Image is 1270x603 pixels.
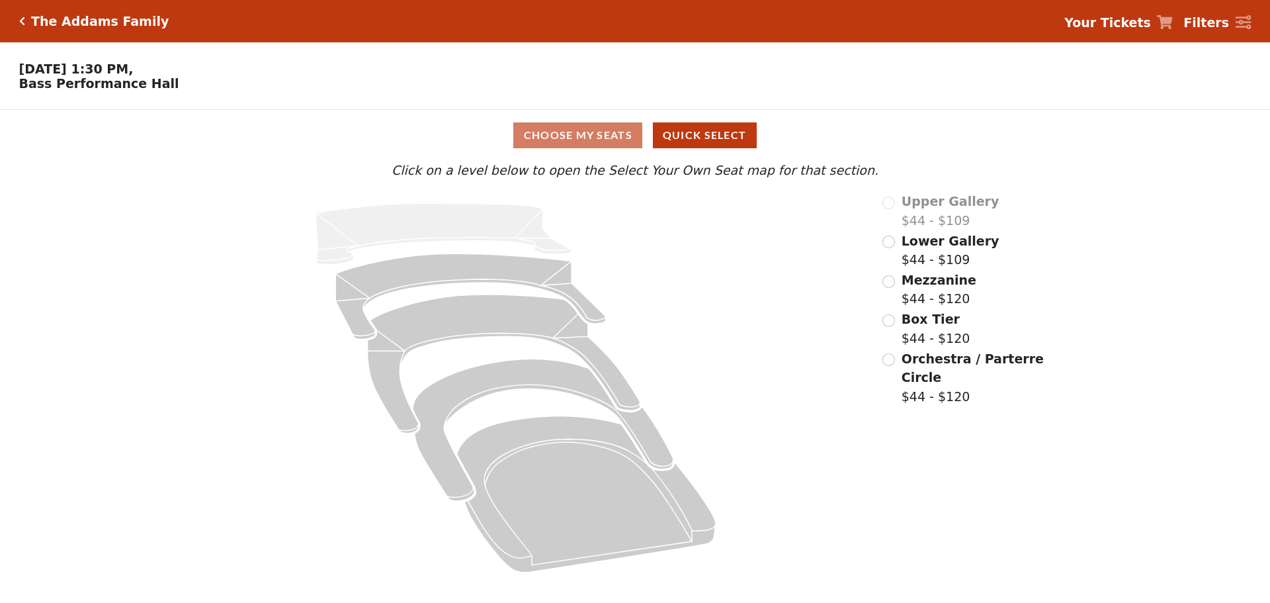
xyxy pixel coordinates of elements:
[902,271,976,308] label: $44 - $120
[902,351,1044,385] span: Orchestra / Parterre Circle
[1183,15,1229,30] strong: Filters
[168,161,1102,180] p: Click on a level below to open the Select Your Own Seat map for that section.
[653,122,757,148] button: Quick Select
[902,232,999,269] label: $44 - $109
[1064,13,1173,32] a: Your Tickets
[902,234,999,248] span: Lower Gallery
[1064,15,1151,30] strong: Your Tickets
[902,273,976,287] span: Mezzanine
[902,349,1046,406] label: $44 - $120
[31,14,169,29] h5: The Addams Family
[902,194,999,209] span: Upper Gallery
[316,203,571,265] path: Upper Gallery - Seats Available: 0
[19,17,25,26] a: Click here to go back to filters
[457,416,716,573] path: Orchestra / Parterre Circle - Seats Available: 107
[902,312,960,326] span: Box Tier
[902,192,999,230] label: $44 - $109
[336,254,607,340] path: Lower Gallery - Seats Available: 216
[902,310,970,348] label: $44 - $120
[1183,13,1251,32] a: Filters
